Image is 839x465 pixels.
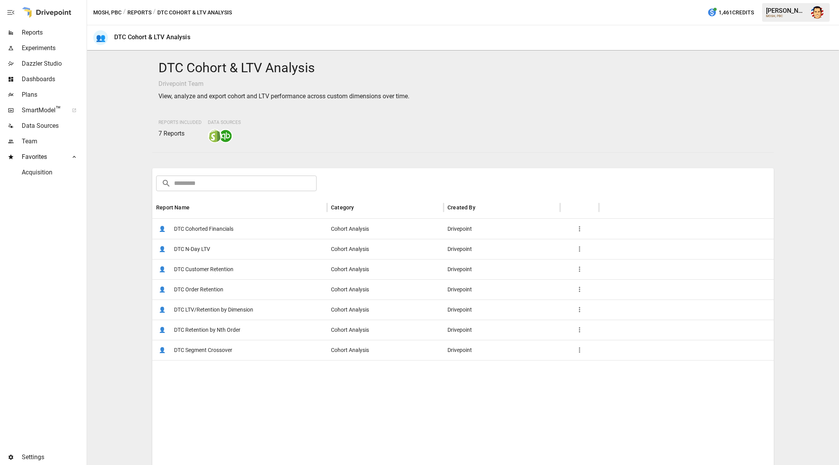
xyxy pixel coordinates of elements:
[190,202,201,213] button: Sort
[174,340,232,360] span: DTC Segment Crossover
[444,259,560,279] div: Drivepoint
[447,204,475,211] div: Created By
[156,243,168,255] span: 👤
[174,239,210,259] span: DTC N-Day LTV
[327,239,444,259] div: Cohort Analysis
[704,5,757,20] button: 1,461Credits
[22,44,85,53] span: Experiments
[327,259,444,279] div: Cohort Analysis
[56,104,61,114] span: ™
[806,2,828,23] button: Austin Gardner-Smith
[444,340,560,360] div: Drivepoint
[93,30,108,45] div: 👥
[156,263,168,275] span: 👤
[327,279,444,300] div: Cohort Analysis
[444,279,560,300] div: Drivepoint
[156,284,168,295] span: 👤
[22,106,63,115] span: SmartModel
[174,259,233,279] span: DTC Customer Retention
[174,300,253,320] span: DTC LTV/Retention by Dimension
[156,223,168,235] span: 👤
[766,14,806,18] div: MOSH, PBC
[476,202,487,213] button: Sort
[219,130,232,142] img: quickbooks
[158,120,202,125] span: Reports Included
[208,120,241,125] span: Data Sources
[444,320,560,340] div: Drivepoint
[174,219,233,239] span: DTC Cohorted Financials
[156,204,190,211] div: Report Name
[22,168,85,177] span: Acquisition
[158,129,202,138] p: 7 Reports
[22,28,85,37] span: Reports
[158,60,768,76] h4: DTC Cohort & LTV Analysis
[22,75,85,84] span: Dashboards
[766,7,806,14] div: [PERSON_NAME]
[114,33,190,41] div: DTC Cohort & LTV Analysis
[22,90,85,99] span: Plans
[156,304,168,315] span: 👤
[209,130,221,142] img: shopify
[156,324,168,336] span: 👤
[123,8,126,17] div: /
[355,202,366,213] button: Sort
[22,121,85,131] span: Data Sources
[153,8,156,17] div: /
[327,340,444,360] div: Cohort Analysis
[174,280,223,300] span: DTC Order Retention
[93,8,122,17] button: MOSH, PBC
[331,204,354,211] div: Category
[327,219,444,239] div: Cohort Analysis
[174,320,240,340] span: DTC Retention by Nth Order
[127,8,151,17] button: Reports
[444,300,560,320] div: Drivepoint
[444,239,560,259] div: Drivepoint
[22,137,85,146] span: Team
[327,320,444,340] div: Cohort Analysis
[158,79,768,89] p: Drivepoint Team
[22,59,85,68] span: Dazzler Studio
[719,8,754,17] span: 1,461 Credits
[327,300,444,320] div: Cohort Analysis
[22,453,85,462] span: Settings
[444,219,560,239] div: Drivepoint
[22,152,63,162] span: Favorites
[156,344,168,356] span: 👤
[811,6,823,19] img: Austin Gardner-Smith
[158,92,768,101] p: View, analyze and export cohort and LTV performance across custom dimensions over time.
